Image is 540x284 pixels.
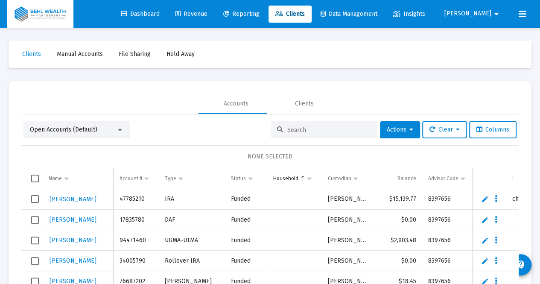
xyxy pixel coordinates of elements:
[374,189,422,210] td: $15,139.77
[165,175,176,182] div: Type
[295,100,314,108] div: Clients
[422,210,477,230] td: 8397656
[231,195,261,203] div: Funded
[275,10,305,18] span: Clients
[481,257,489,265] a: Edit
[247,175,254,182] span: Show filter options for column 'Status'
[386,6,432,23] a: Insights
[321,10,377,18] span: Data Management
[159,210,225,230] td: DAF
[49,193,97,205] a: [PERSON_NAME]
[119,50,151,58] span: File Sharing
[393,10,425,18] span: Insights
[225,168,267,189] td: Column Status
[269,6,312,23] a: Clients
[444,10,491,18] span: [PERSON_NAME]
[516,260,526,270] mat-icon: contact_support
[49,175,62,182] div: Name
[57,50,103,58] span: Manual Accounts
[31,216,39,224] div: Select row
[476,126,509,133] span: Columns
[114,6,166,23] a: Dashboard
[43,168,114,189] td: Column Name
[175,10,207,18] span: Revenue
[422,230,477,251] td: 8397656
[112,46,158,63] a: File Sharing
[273,175,298,182] div: Household
[114,230,159,251] td: 94471460
[328,175,351,182] div: Custodian
[434,5,512,22] button: [PERSON_NAME]
[322,168,374,189] td: Column Custodian
[481,237,489,244] a: Edit
[31,175,39,182] div: Select all
[216,6,266,23] a: Reporting
[374,168,422,189] td: Column Balance
[169,6,214,23] a: Revenue
[114,251,159,271] td: 34005790
[387,126,413,133] span: Actions
[121,10,160,18] span: Dashboard
[13,6,67,23] img: Dashboard
[469,121,517,138] button: Columns
[50,257,96,264] span: [PERSON_NAME]
[314,6,384,23] a: Data Management
[460,175,466,182] span: Show filter options for column 'Advisor Code'
[28,152,512,161] div: NONE SELECTED
[224,100,248,108] div: Accounts
[159,230,225,251] td: UGMA-UTMA
[120,175,142,182] div: Account #
[491,6,502,23] mat-icon: arrow_drop_down
[223,10,260,18] span: Reporting
[231,216,261,224] div: Funded
[422,168,477,189] td: Column Advisor Code
[306,175,312,182] span: Show filter options for column 'Household'
[114,168,159,189] td: Column Account #
[428,175,458,182] div: Advisor Code
[159,168,225,189] td: Column Type
[49,255,97,267] a: [PERSON_NAME]
[231,236,261,245] div: Funded
[422,189,477,210] td: 8397656
[267,168,322,189] td: Column Household
[422,251,477,271] td: 8397656
[49,234,97,246] a: [PERSON_NAME]
[166,50,195,58] span: Held Away
[178,175,184,182] span: Show filter options for column 'Type'
[397,175,416,182] div: Balance
[31,257,39,265] div: Select row
[481,216,489,224] a: Edit
[380,121,420,138] button: Actions
[31,237,39,244] div: Select row
[30,126,97,133] span: Open Accounts (Default)
[322,210,374,230] td: [PERSON_NAME]
[114,189,159,210] td: 47785210
[31,195,39,203] div: Select row
[322,230,374,251] td: [PERSON_NAME]
[374,230,422,251] td: $2,903.48
[231,175,246,182] div: Status
[63,175,70,182] span: Show filter options for column 'Name'
[114,210,159,230] td: 17835780
[231,257,261,265] div: Funded
[50,237,96,244] span: [PERSON_NAME]
[49,214,97,226] a: [PERSON_NAME]
[159,189,225,210] td: IRA
[160,46,201,63] a: Held Away
[481,195,489,203] a: Edit
[429,126,460,133] span: Clear
[322,251,374,271] td: [PERSON_NAME]
[374,210,422,230] td: $0.00
[50,216,96,223] span: [PERSON_NAME]
[50,196,96,203] span: [PERSON_NAME]
[322,189,374,210] td: [PERSON_NAME]
[159,251,225,271] td: Rollover IRA
[22,50,41,58] span: Clients
[353,175,359,182] span: Show filter options for column 'Custodian'
[374,251,422,271] td: $0.00
[287,126,371,134] input: Search
[143,175,150,182] span: Show filter options for column 'Account #'
[50,46,110,63] a: Manual Accounts
[422,121,467,138] button: Clear
[15,46,48,63] a: Clients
